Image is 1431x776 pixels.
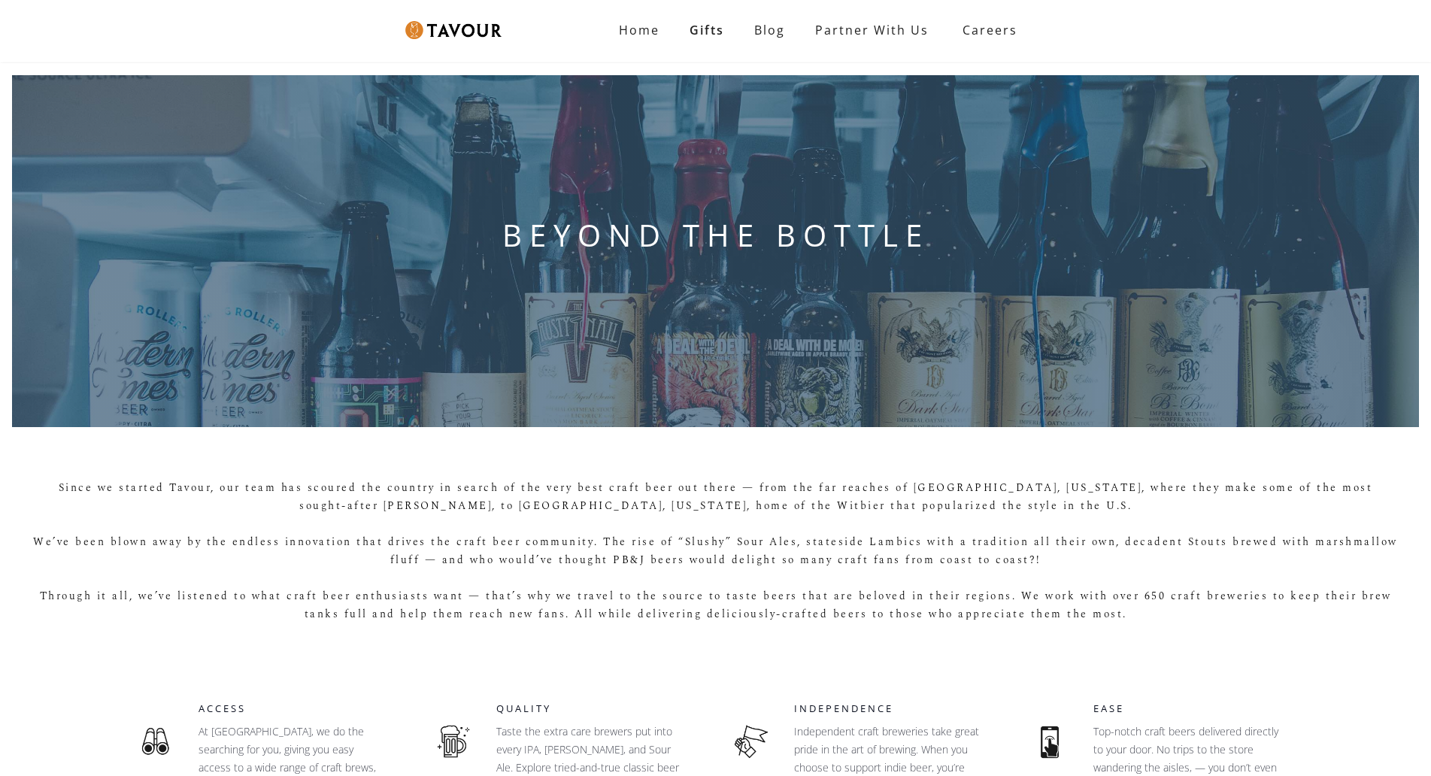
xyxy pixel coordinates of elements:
strong: Home [619,22,659,38]
a: Careers [944,9,1029,51]
a: Blog [739,15,800,45]
a: Partner with Us [800,15,944,45]
strong: Careers [963,15,1017,45]
h1: Since we started Tavour, our team has scoured the country in search of the very best craft beer o... [32,479,1399,623]
h5: EASE [1093,702,1297,717]
a: Home [604,15,675,45]
h5: INDEPENDENCE [794,702,990,717]
h5: ACCESS [199,702,395,717]
a: Gifts [675,15,739,45]
h5: QUALITY [496,702,693,717]
h1: BEYOND THE BOTTLE [502,217,929,253]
